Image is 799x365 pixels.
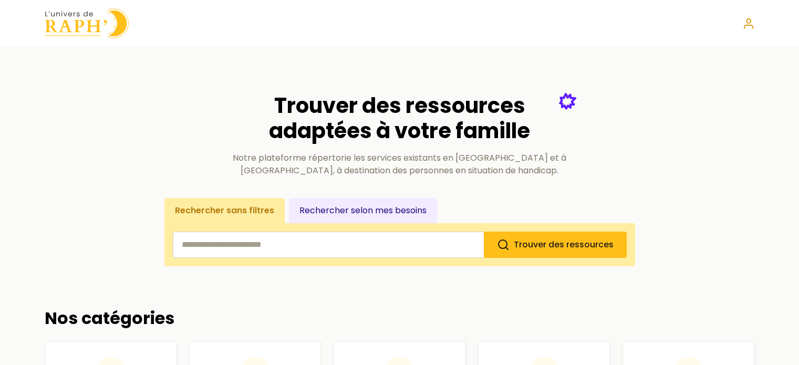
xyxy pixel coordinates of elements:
a: Se connecter [742,17,755,30]
img: Univers de Raph logo [45,8,129,38]
img: Étoile [559,93,576,110]
button: Trouver des ressources [484,232,627,258]
span: Trouver des ressources [514,238,614,251]
button: Rechercher selon mes besoins [289,198,437,223]
h2: Nos catégories [45,308,755,328]
h2: Trouver des ressources adaptées à votre famille [223,93,576,143]
p: Notre plateforme répertorie les services existants en [GEOGRAPHIC_DATA] et à [GEOGRAPHIC_DATA], à... [223,152,576,177]
button: Rechercher sans filtres [164,198,285,223]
